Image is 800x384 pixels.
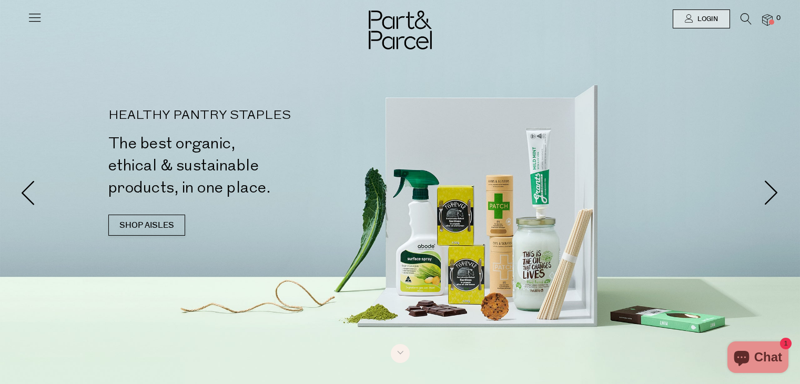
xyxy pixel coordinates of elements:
inbox-online-store-chat: Shopify online store chat [724,341,792,376]
h2: The best organic, ethical & sustainable products, in one place. [108,133,404,199]
img: Part&Parcel [369,11,432,49]
a: 0 [762,14,773,25]
span: 0 [774,14,783,23]
p: HEALTHY PANTRY STAPLES [108,109,404,122]
span: Login [695,15,718,24]
a: Login [673,9,730,28]
a: SHOP AISLES [108,215,185,236]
